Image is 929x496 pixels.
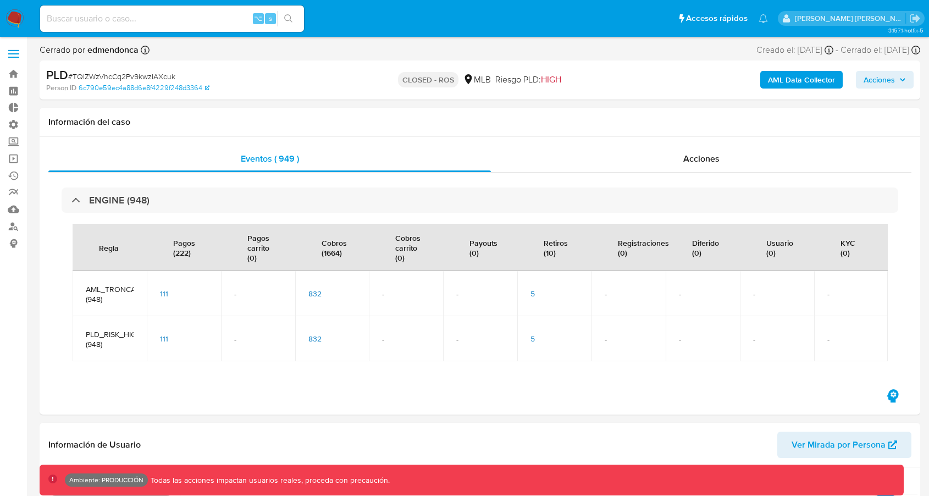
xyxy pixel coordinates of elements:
span: - [382,289,430,299]
span: - [827,289,875,299]
span: - [827,334,875,344]
div: Creado el: [DATE] [756,44,833,56]
span: Cerrado por [40,44,139,56]
b: PLD [46,66,68,84]
span: - [753,289,801,299]
span: - [605,289,652,299]
div: Retiros (10) [530,229,581,266]
span: - [234,289,282,299]
span: s [269,13,272,24]
h1: Información del caso [48,117,911,128]
span: - [753,334,801,344]
button: search-icon [277,11,300,26]
span: Accesos rápidos [686,13,748,24]
span: Acciones [864,71,895,89]
span: 111 [160,288,168,299]
span: - [382,334,430,344]
h3: ENGINE (948) [89,194,150,206]
span: - [679,334,727,344]
div: Payouts (0) [456,229,511,266]
div: Pagos carrito (0) [234,224,283,271]
div: Cobros (1664) [308,229,360,266]
span: Ver Mirada por Persona [792,432,886,458]
div: ENGINE (948) [62,188,898,213]
a: Notificaciones [759,14,768,23]
div: Cerrado el: [DATE] [840,44,920,56]
h1: Información de Usuario [48,439,141,450]
span: 5 [530,333,535,344]
a: 6c790e59ec4a88d6e8f4229f248d3364 [79,83,209,93]
span: # TQlZWzVhcCq2Pv9kwzIAXcuk [68,71,175,82]
span: PLD_RISK_HIGH_SMART_MLB (948) [86,329,134,349]
div: Regla [86,234,132,261]
span: - [605,334,652,344]
span: 111 [160,333,168,344]
div: Diferido (0) [679,229,732,266]
span: Eventos ( 949 ) [241,152,299,165]
span: Riesgo PLD: [495,74,561,86]
span: AML_TRONCAL_FONDEOS_TX (948) [86,284,134,304]
span: HIGH [541,73,561,86]
p: Ambiente: PRODUCCIÓN [69,478,143,482]
div: Cobros carrito (0) [382,224,434,271]
p: Todas las acciones impactan usuarios reales, proceda con precaución. [148,475,390,486]
span: 5 [530,288,535,299]
b: Person ID [46,83,76,93]
span: 832 [308,333,322,344]
span: - [456,289,504,299]
p: esteban.salas@mercadolibre.com.co [795,13,906,24]
div: MLB [463,74,491,86]
span: - [234,334,282,344]
div: Pagos (222) [160,229,208,266]
div: Usuario (0) [753,229,806,266]
button: AML Data Collector [760,71,843,89]
span: ⌥ [254,13,262,24]
div: Registraciones (0) [605,229,682,266]
p: CLOSED - ROS [398,72,458,87]
span: Acciones [683,152,720,165]
button: Acciones [856,71,914,89]
input: Buscar usuario o caso... [40,12,304,26]
span: - [836,44,838,56]
a: Salir [909,13,921,24]
span: - [679,289,727,299]
div: KYC (0) [827,229,875,266]
b: edmendonca [85,43,139,56]
b: AML Data Collector [768,71,835,89]
span: 832 [308,288,322,299]
span: - [456,334,504,344]
button: Ver Mirada por Persona [777,432,911,458]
